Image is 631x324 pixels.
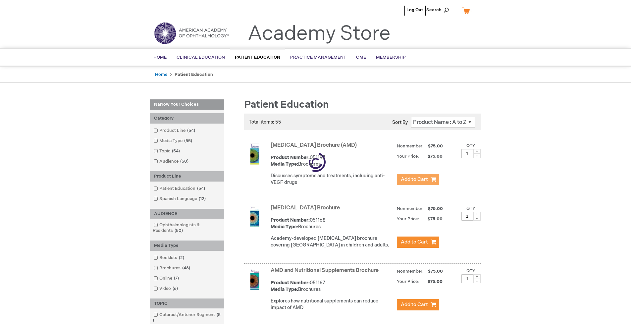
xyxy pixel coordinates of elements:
span: 54 [195,186,207,191]
strong: Patient Education [175,72,213,77]
a: Media Type55 [152,138,195,144]
a: CME [351,49,371,66]
strong: Media Type: [271,161,298,167]
a: Home [155,72,167,77]
a: Product Line54 [152,128,198,134]
div: 051197 Brochures [271,154,394,168]
span: 6 [171,286,180,291]
strong: Media Type: [271,287,298,292]
span: $75.00 [427,206,444,211]
span: 7 [172,276,181,281]
a: [MEDICAL_DATA] Brochure (AMD) [271,142,357,148]
p: Explores how nutritional supplements can reduce impact of AMD [271,298,394,311]
a: Ophthalmologists & Residents50 [152,222,223,234]
label: Qty [466,143,475,148]
strong: Your Price: [397,216,419,222]
a: Log Out [406,7,423,13]
span: 2 [177,255,186,260]
label: Qty [466,206,475,211]
span: Add to Cart [401,176,428,183]
strong: Your Price: [397,279,419,284]
div: AUDIENCE [150,209,224,219]
a: Booklets2 [152,255,187,261]
button: Add to Cart [397,237,439,248]
a: Patient Education [230,49,285,66]
input: Qty [461,149,473,158]
a: Online7 [152,275,182,282]
a: AMD and Nutritional Supplements Brochure [271,267,379,274]
a: Cataract/Anterior Segment8 [152,312,223,324]
span: $75.00 [420,154,444,159]
button: Add to Cart [397,299,439,310]
input: Qty [461,274,473,283]
a: [MEDICAL_DATA] Brochure [271,205,340,211]
span: $75.00 [427,143,444,149]
label: Qty [466,268,475,274]
input: Qty [461,212,473,221]
a: Membership [371,49,411,66]
span: Clinical Education [177,55,225,60]
span: Patient Education [244,99,329,111]
span: Practice Management [290,55,346,60]
strong: Media Type: [271,224,298,230]
div: 051167 Brochures [271,280,394,293]
span: Total items: 55 [249,119,281,125]
label: Sort By [392,120,408,125]
span: Add to Cart [401,301,428,308]
p: Discusses symptoms and treatments, including anti-VEGF drugs [271,173,394,186]
div: Category [150,113,224,124]
a: Topic54 [152,148,183,154]
span: Home [153,55,167,60]
span: 55 [183,138,194,143]
strong: Your Price: [397,154,419,159]
span: 46 [181,265,192,271]
div: Product Line [150,171,224,182]
span: Search [426,3,451,17]
img: Age-Related Macular Degeneration Brochure (AMD) [244,143,265,165]
a: Clinical Education [172,49,230,66]
strong: Nonmember: [397,205,424,213]
a: Practice Management [285,49,351,66]
strong: Narrow Your Choices [150,99,224,110]
a: Academy Store [248,22,391,46]
span: $75.00 [427,269,444,274]
span: Patient Education [235,55,280,60]
strong: Product Number: [271,155,310,160]
strong: Nonmember: [397,142,424,150]
span: 12 [197,196,207,201]
strong: Product Number: [271,217,310,223]
p: Academy-developed [MEDICAL_DATA] brochure covering [GEOGRAPHIC_DATA] in children and adults. [271,235,394,248]
span: 50 [179,159,190,164]
strong: Product Number: [271,280,310,286]
strong: Nonmember: [397,267,424,276]
span: 8 [153,312,221,323]
a: Video6 [152,286,181,292]
img: Amblyopia Brochure [244,206,265,227]
span: 54 [185,128,197,133]
a: Brochures46 [152,265,193,271]
span: Membership [376,55,406,60]
span: CME [356,55,366,60]
div: Media Type [150,241,224,251]
span: $75.00 [420,216,444,222]
a: Spanish Language12 [152,196,208,202]
a: Patient Education54 [152,186,208,192]
img: AMD and Nutritional Supplements Brochure [244,269,265,290]
div: 051168 Brochures [271,217,394,230]
a: Audience50 [152,158,191,165]
span: $75.00 [420,279,444,284]
div: TOPIC [150,298,224,309]
button: Add to Cart [397,174,439,185]
span: 50 [173,228,184,233]
span: 54 [170,148,182,154]
span: Add to Cart [401,239,428,245]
